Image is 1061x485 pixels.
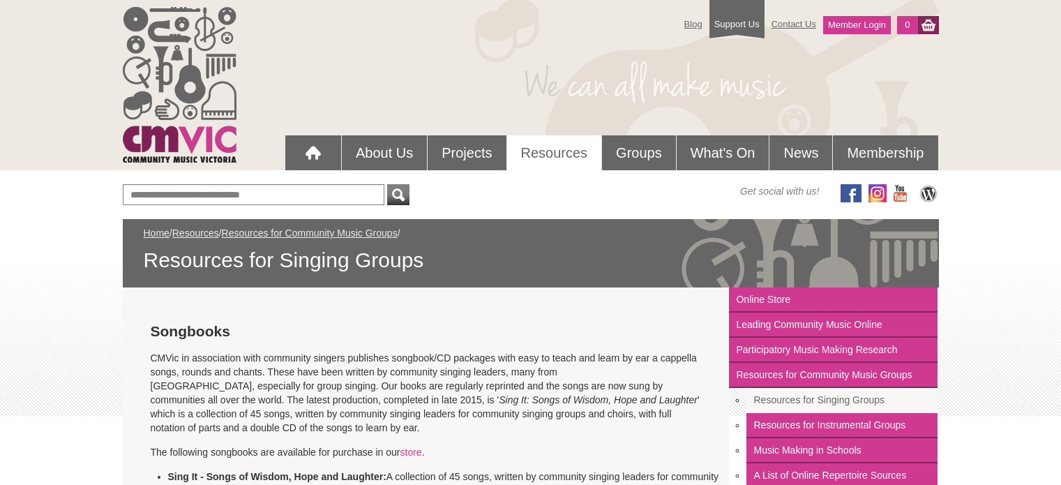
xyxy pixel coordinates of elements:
a: Resources for Instrumental Groups [746,413,938,438]
a: Resources [507,135,602,170]
span: Get social with us! [740,184,820,198]
a: Contact Us [765,12,823,36]
h3: Songbooks [151,322,702,341]
a: Resources for Singing Groups [746,388,938,413]
a: Groups [602,135,676,170]
a: Music Making in Schools [746,438,938,463]
p: The following songbooks are available for purchase in our . [151,445,702,459]
a: About Us [342,135,427,170]
a: Member Login [823,16,891,34]
a: Home [144,227,170,239]
p: CMVic in association with community singers publishes songbook/CD packages with easy to teach and... [151,351,702,435]
a: Resources [172,227,219,239]
a: Online Store [729,288,938,313]
span: Resources for Singing Groups [144,247,918,274]
em: Sing It: Songs of Wisdom, Hope and Laughter [499,394,698,405]
a: Participatory Music Making Research [729,338,938,363]
strong: Sing It - Songs of Wisdom, Hope and Laughter: [168,471,386,482]
a: News [769,135,832,170]
a: Membership [833,135,938,170]
div: / / / [144,226,918,274]
a: What's On [677,135,769,170]
a: Resources for Community Music Groups [729,363,938,388]
img: icon-instagram.png [868,184,887,202]
a: Resources for Community Music Groups [222,227,398,239]
a: Blog [677,12,709,36]
a: Projects [428,135,506,170]
a: Leading Community Music Online [729,313,938,338]
a: 0 [897,16,917,34]
img: CMVic Blog [918,184,939,202]
a: store [400,447,422,458]
img: cmvic_logo.png [123,7,236,163]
